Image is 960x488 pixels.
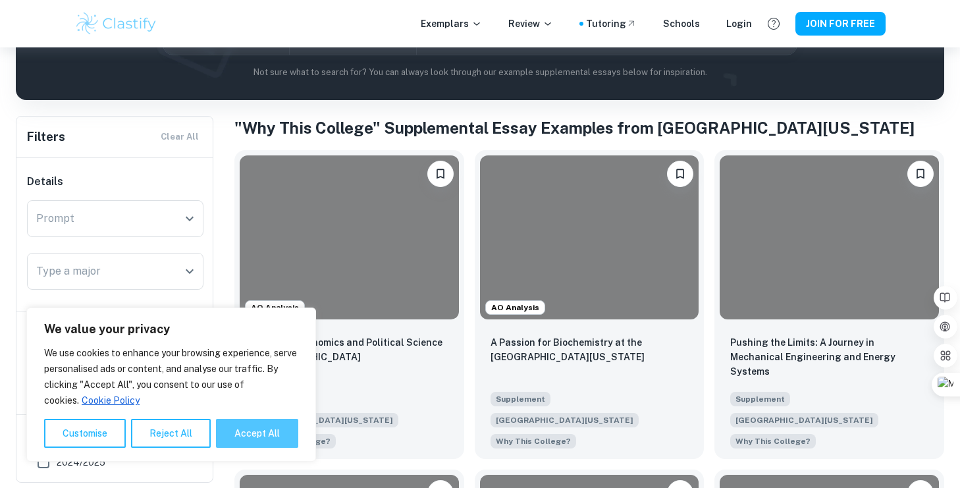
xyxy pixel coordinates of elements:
button: Open [180,262,199,281]
p: Not sure what to search for? You can always look through our example supplemental essays below fo... [26,66,934,79]
a: AO AnalysisPlease log in to bookmark exemplarsA Passion for Biochemistry at the University of Wis... [475,150,705,459]
button: Please log in to bookmark exemplars [667,161,693,187]
button: Help and Feedback [762,13,785,35]
button: Reject All [131,419,211,448]
div: We value your privacy [26,308,316,462]
a: AO AnalysisPlease log in to bookmark exemplarsExploring Economics and Political Science at UW-Mad... [234,150,464,459]
a: Cookie Policy [81,394,140,406]
p: Exemplars [421,16,482,31]
a: Tutoring [586,16,637,31]
span: Tell us why you decided to apply to the University of Wisconsin-Madison. In addition, please incl... [730,433,816,448]
p: Pushing the Limits: A Journey in Mechanical Engineering and Energy Systems [730,335,928,379]
span: Tell us why you decided to apply to the University of Wisconsin-Madison. In addition, please incl... [491,433,576,448]
span: [GEOGRAPHIC_DATA][US_STATE] [250,413,398,427]
img: Clastify logo [74,11,158,37]
button: Open [180,209,199,228]
span: Why This College? [496,435,571,447]
span: [GEOGRAPHIC_DATA][US_STATE] [730,413,878,427]
a: Login [726,16,752,31]
h6: Details [27,174,203,190]
button: Customise [44,419,126,448]
span: Supplement [491,392,550,406]
p: We value your privacy [44,321,298,337]
button: Accept All [216,419,298,448]
button: Please log in to bookmark exemplars [427,161,454,187]
p: We use cookies to enhance your browsing experience, serve personalised ads or content, and analys... [44,345,298,408]
span: Why This College? [735,435,811,447]
p: Review [508,16,553,31]
span: 2024/2025 [57,455,105,470]
button: Please log in to bookmark exemplars [907,161,934,187]
p: Exploring Economics and Political Science at UW-Madison [250,335,448,364]
a: Schools [663,16,700,31]
span: AO Analysis [246,302,304,313]
span: Supplement [730,392,790,406]
span: [GEOGRAPHIC_DATA][US_STATE] [491,413,639,427]
span: AO Analysis [486,302,545,313]
a: Please log in to bookmark exemplarsPushing the Limits: A Journey in Mechanical Engineering and En... [714,150,944,459]
button: JOIN FOR FREE [795,12,886,36]
h1: "Why This College" Supplemental Essay Examples from [GEOGRAPHIC_DATA][US_STATE] [234,116,944,140]
h6: Filters [27,128,65,146]
p: A Passion for Biochemistry at the University of Wisconsin-Madison [491,335,689,364]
